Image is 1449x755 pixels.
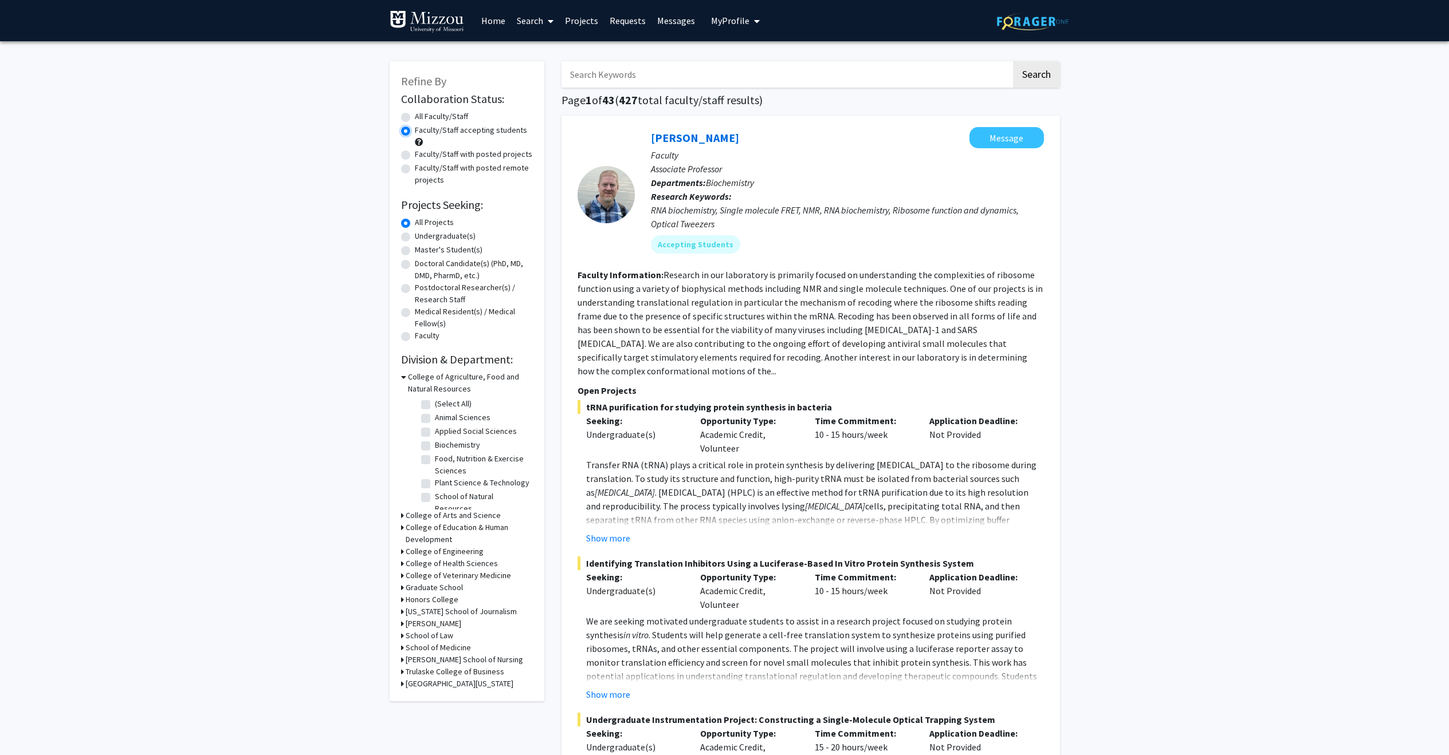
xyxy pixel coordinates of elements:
p: Opportunity Type: [700,570,798,584]
span: . [MEDICAL_DATA] (HPLC) is an effective method for tRNA purification due to its high resolution a... [586,487,1028,512]
input: Search Keywords [561,61,1011,88]
span: . Students will help generate a cell-free translation system to synthesize proteins using purifie... [586,629,1037,695]
label: Master's Student(s) [415,244,482,256]
p: Application Deadline: [929,570,1027,584]
label: (Select All) [435,398,472,410]
p: Time Commitment: [815,414,912,428]
button: Show more [586,687,630,701]
label: Faculty [415,330,439,342]
p: Faculty [651,148,1044,162]
span: Identifying Translation Inhibitors Using a Luciferase-Based In Vitro Protein Synthesis System [578,556,1044,570]
p: Application Deadline: [929,726,1027,740]
mat-chip: Accepting Students [651,235,740,254]
p: Time Commitment: [815,570,912,584]
span: 427 [619,93,638,107]
img: ForagerOne Logo [997,13,1069,30]
label: Medical Resident(s) / Medical Fellow(s) [415,306,533,330]
h3: College of Health Sciences [406,558,498,570]
em: [MEDICAL_DATA] [805,500,865,512]
span: We are seeking motivated undergraduate students to assist in a research project focused on studyi... [586,615,1012,641]
em: in vitro [623,629,649,641]
div: Not Provided [921,414,1035,455]
label: Faculty/Staff accepting students [415,124,527,136]
p: Seeking: [586,414,684,428]
div: Undergraduate(s) [586,740,684,754]
h3: Graduate School [406,582,463,594]
label: Faculty/Staff with posted remote projects [415,162,533,186]
label: All Faculty/Staff [415,110,468,122]
a: [PERSON_NAME] [651,131,739,145]
div: Undergraduate(s) [586,428,684,441]
label: Doctoral Candidate(s) (PhD, MD, DMD, PharmD, etc.) [415,258,533,282]
span: 1 [586,93,592,107]
p: Seeking: [586,570,684,584]
span: tRNA purification for studying protein synthesis in bacteria [578,400,1044,414]
h3: Trulaske College of Business [406,666,504,678]
span: 43 [602,93,615,107]
div: Academic Credit, Volunteer [692,570,806,611]
a: Home [476,1,511,41]
h3: Honors College [406,594,458,606]
h3: [US_STATE] School of Journalism [406,606,517,618]
p: Opportunity Type: [700,726,798,740]
h2: Division & Department: [401,353,533,366]
h3: College of Education & Human Development [406,521,533,546]
img: University of Missouri Logo [390,10,464,33]
a: Messages [651,1,701,41]
button: Search [1013,61,1060,88]
p: Open Projects [578,384,1044,397]
h3: College of Arts and Science [406,509,501,521]
div: Undergraduate(s) [586,584,684,598]
label: Faculty/Staff with posted projects [415,148,532,160]
h3: College of Agriculture, Food and Natural Resources [408,371,533,395]
div: 10 - 15 hours/week [806,414,921,455]
h1: Page of ( total faculty/staff results) [561,93,1060,107]
span: Undergraduate Instrumentation Project: Constructing a Single-Molecule Optical Trapping System [578,713,1044,726]
b: Faculty Information: [578,269,663,280]
div: RNA biochemistry, Single molecule FRET, NMR, RNA biochemistry, Ribosome function and dynamics, Op... [651,203,1044,231]
label: Biochemistry [435,439,480,451]
div: 10 - 15 hours/week [806,570,921,611]
p: Seeking: [586,726,684,740]
h3: [GEOGRAPHIC_DATA][US_STATE] [406,678,513,690]
p: Application Deadline: [929,414,1027,428]
h3: College of Engineering [406,546,484,558]
a: Search [511,1,559,41]
h2: Collaboration Status: [401,92,533,106]
label: Plant Science & Technology [435,477,529,489]
fg-read-more: Research in our laboratory is primarily focused on understanding the complexities of ribosome fun... [578,269,1043,377]
button: Show more [586,531,630,545]
button: Message Peter Cornish [969,127,1044,148]
h3: School of Medicine [406,642,471,654]
p: Associate Professor [651,162,1044,176]
h2: Projects Seeking: [401,198,533,212]
label: Postdoctoral Researcher(s) / Research Staff [415,282,533,306]
span: Biochemistry [706,177,754,188]
a: Projects [559,1,604,41]
b: Research Keywords: [651,191,732,202]
h3: [PERSON_NAME] School of Nursing [406,654,523,666]
iframe: Chat [9,703,49,746]
label: Applied Social Sciences [435,425,517,437]
div: Academic Credit, Volunteer [692,414,806,455]
h3: School of Law [406,630,453,642]
b: Departments: [651,177,706,188]
span: Transfer RNA (tRNA) plays a critical role in protein synthesis by delivering [MEDICAL_DATA] to th... [586,459,1036,498]
label: All Projects [415,216,454,228]
a: Requests [604,1,651,41]
h3: College of Veterinary Medicine [406,570,511,582]
p: Time Commitment: [815,726,912,740]
span: My Profile [711,15,749,26]
div: Not Provided [921,570,1035,611]
label: Food, Nutrition & Exercise Sciences [435,453,530,477]
h3: [PERSON_NAME] [406,618,461,630]
span: Refine By [401,74,446,88]
em: [MEDICAL_DATA] [595,487,655,498]
label: School of Natural Resources [435,491,530,515]
label: Animal Sciences [435,412,490,424]
p: Opportunity Type: [700,414,798,428]
label: Undergraduate(s) [415,230,476,242]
